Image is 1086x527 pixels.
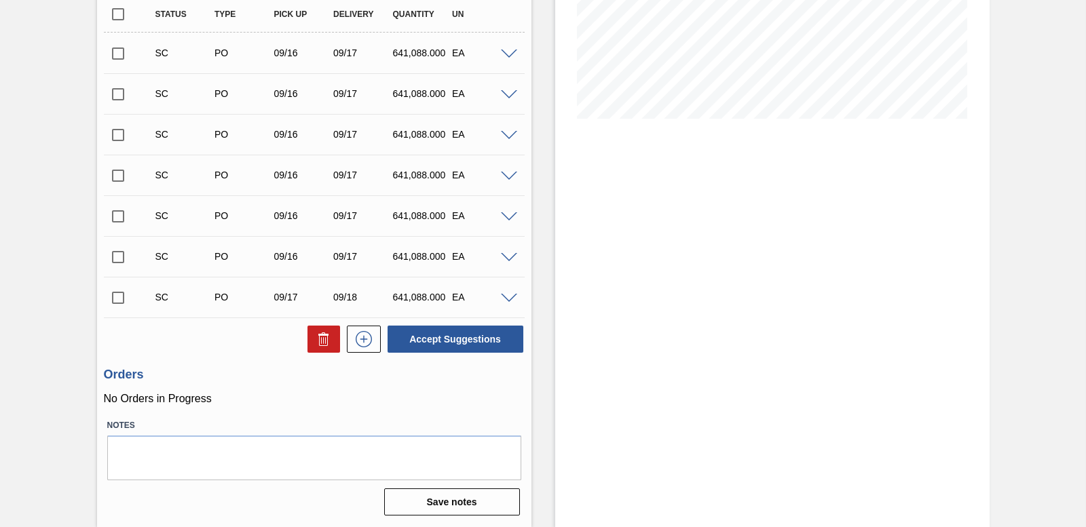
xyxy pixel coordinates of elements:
[211,88,276,99] div: Purchase order
[330,47,395,58] div: 09/17/2025
[211,47,276,58] div: Purchase order
[449,292,514,302] div: EA
[330,292,395,302] div: 09/18/2025
[330,210,395,221] div: 09/17/2025
[152,170,217,180] div: Suggestion Created
[152,251,217,262] div: Suggestion Created
[449,47,514,58] div: EA
[449,170,514,180] div: EA
[330,129,395,140] div: 09/17/2025
[211,251,276,262] div: Purchase order
[330,170,395,180] div: 09/17/2025
[211,9,276,19] div: Type
[152,129,217,140] div: Suggestion Created
[271,88,336,99] div: 09/16/2025
[340,326,381,353] div: New suggestion
[211,292,276,302] div: Purchase order
[390,9,455,19] div: Quantity
[449,251,514,262] div: EA
[271,47,336,58] div: 09/16/2025
[330,88,395,99] div: 09/17/2025
[152,292,217,302] div: Suggestion Created
[449,129,514,140] div: EA
[390,210,455,221] div: 641,088.000
[104,368,525,382] h3: Orders
[107,416,521,435] label: Notes
[449,9,514,19] div: UN
[449,210,514,221] div: EA
[152,47,217,58] div: Suggestion Created
[152,88,217,99] div: Suggestion Created
[271,210,336,221] div: 09/16/2025
[449,88,514,99] div: EA
[271,251,336,262] div: 09/16/2025
[388,326,523,353] button: Accept Suggestions
[390,129,455,140] div: 641,088.000
[330,251,395,262] div: 09/17/2025
[271,292,336,302] div: 09/17/2025
[390,292,455,302] div: 641,088.000
[271,170,336,180] div: 09/16/2025
[330,9,395,19] div: Delivery
[390,251,455,262] div: 641,088.000
[301,326,340,353] div: Delete Suggestions
[390,88,455,99] div: 641,088.000
[152,210,217,221] div: Suggestion Created
[390,47,455,58] div: 641,088.000
[211,210,276,221] div: Purchase order
[211,129,276,140] div: Purchase order
[104,393,525,405] p: No Orders in Progress
[271,129,336,140] div: 09/16/2025
[211,170,276,180] div: Purchase order
[384,488,520,515] button: Save notes
[271,9,336,19] div: Pick up
[390,170,455,180] div: 641,088.000
[152,9,217,19] div: Status
[381,324,525,354] div: Accept Suggestions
